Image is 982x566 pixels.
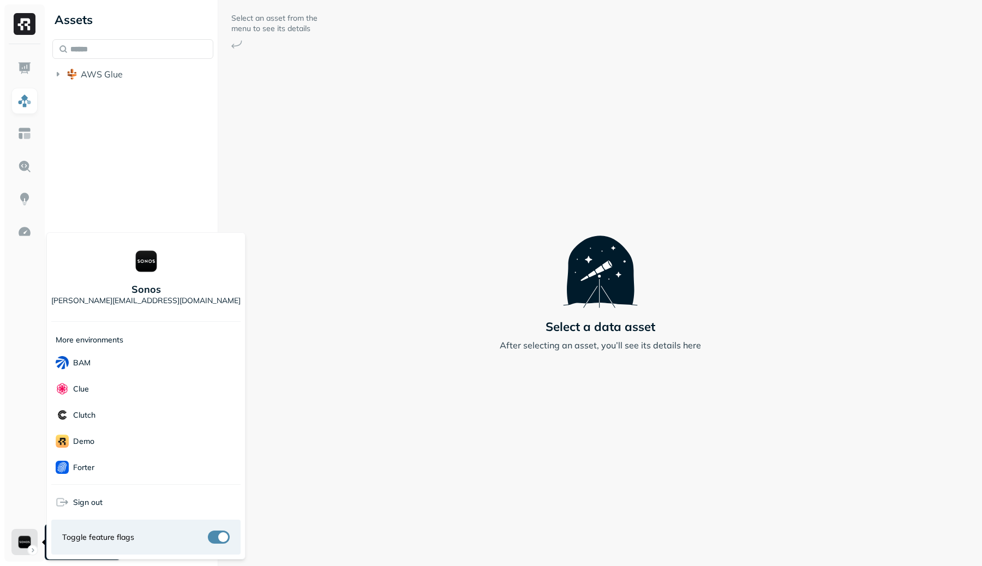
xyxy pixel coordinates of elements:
[56,461,69,474] img: Forter
[133,248,159,274] img: Sonos
[56,356,69,369] img: BAM
[73,436,94,447] p: demo
[131,283,161,296] p: Sonos
[56,382,69,395] img: Clue
[73,497,103,508] span: Sign out
[62,532,134,543] span: Toggle feature flags
[73,410,95,420] p: Clutch
[73,462,94,473] p: Forter
[56,435,69,448] img: demo
[56,335,123,345] p: More environments
[73,358,91,368] p: BAM
[51,296,241,306] p: [PERSON_NAME][EMAIL_ADDRESS][DOMAIN_NAME]
[56,408,69,422] img: Clutch
[73,384,89,394] p: Clue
